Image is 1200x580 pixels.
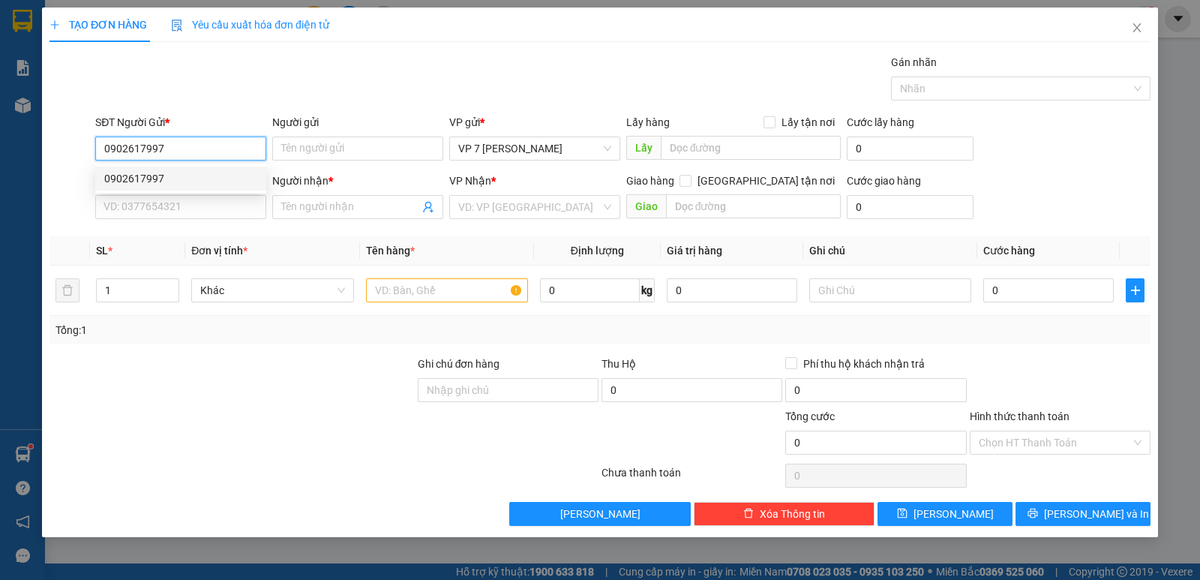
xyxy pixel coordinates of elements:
label: Ghi chú đơn hàng [418,358,500,370]
span: [PERSON_NAME] [913,506,994,522]
span: delete [743,508,754,520]
span: Lấy tận nơi [775,114,841,131]
input: Ghi chú đơn hàng [418,378,598,402]
button: save[PERSON_NAME] [877,502,1012,526]
span: plus [49,20,60,30]
button: delete [55,278,79,302]
button: Close [1116,8,1158,50]
b: Sao Việt [91,35,183,60]
span: plus [1126,284,1144,296]
input: Cước giao hàng [847,195,973,219]
span: Phí thu hộ khách nhận trả [797,356,931,372]
span: kg [640,278,655,302]
div: 0902617997 [95,167,266,191]
div: Người gửi [272,114,443,131]
button: deleteXóa Thông tin [694,502,874,526]
span: VP 7 Phạm Văn Đồng [458,137,611,160]
span: TẠO ĐƠN HÀNG [49,19,147,31]
img: icon [171,20,183,32]
span: Giao [626,194,666,218]
h2: VA8DRZKT [8,87,121,112]
span: Giao hàng [626,175,674,187]
input: Ghi Chú [809,278,971,302]
input: Cước lấy hàng [847,137,973,161]
span: Yêu cầu xuất hóa đơn điện tử [171,19,329,31]
div: Tổng: 1 [55,322,464,338]
span: Tổng cước [785,410,835,422]
div: SĐT Người Gửi [95,114,266,131]
span: save [897,508,907,520]
span: [PERSON_NAME] [560,506,640,522]
span: close [1131,22,1143,34]
label: Cước giao hàng [847,175,921,187]
img: logo.jpg [8,12,83,87]
label: Gán nhãn [891,56,937,68]
span: VP Nhận [449,175,491,187]
span: user-add [422,201,434,213]
div: 0902617997 [104,170,257,187]
span: printer [1027,508,1038,520]
label: Hình thức thanh toán [970,410,1069,422]
button: printer[PERSON_NAME] và In [1015,502,1150,526]
span: Xóa Thông tin [760,506,825,522]
span: Tên hàng [366,245,415,257]
input: Dọc đường [661,136,841,160]
h2: VP Nhận: VP Hàng LC [79,87,362,182]
span: [GEOGRAPHIC_DATA] tận nơi [691,173,841,189]
span: SL [96,245,108,257]
span: Lấy hàng [626,116,670,128]
span: Lấy [626,136,661,160]
input: 0 [667,278,797,302]
input: Dọc đường [666,194,841,218]
span: Thu Hộ [601,358,636,370]
b: [DOMAIN_NAME] [200,12,362,37]
span: Giá trị hàng [667,245,722,257]
span: Định lượng [571,245,624,257]
input: VD: Bàn, Ghế [366,278,528,302]
span: Cước hàng [983,245,1035,257]
button: plus [1126,278,1144,302]
label: Cước lấy hàng [847,116,914,128]
div: Người nhận [272,173,443,189]
button: [PERSON_NAME] [509,502,690,526]
th: Ghi chú [803,236,977,266]
div: Chưa thanh toán [600,464,784,491]
span: [PERSON_NAME] và In [1044,506,1149,522]
div: VP gửi [449,114,620,131]
span: Đơn vị tính [191,245,247,257]
span: Khác [200,279,344,302]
